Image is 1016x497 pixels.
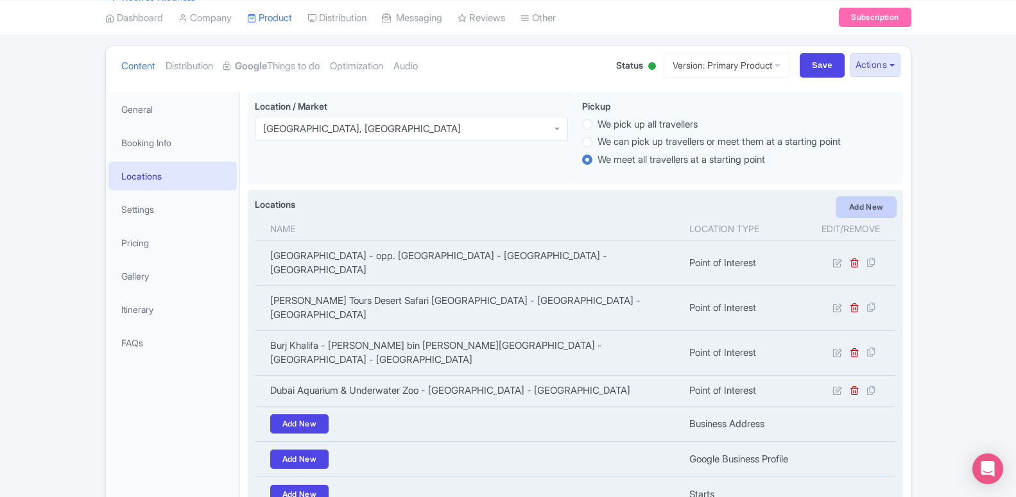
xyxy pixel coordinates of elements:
[837,198,896,217] a: Add New
[121,46,155,87] a: Content
[646,57,659,77] div: Active
[121,18,286,37] span: Wild Wadi Dubai Tickets
[682,330,806,375] td: Point of Interest
[108,95,237,124] a: General
[108,328,237,357] a: FAQs
[108,262,237,291] a: Gallery
[108,295,237,324] a: Itinerary
[263,123,461,135] div: [GEOGRAPHIC_DATA], [GEOGRAPHIC_DATA]
[255,217,682,241] th: Name
[800,53,845,78] input: Save
[330,46,383,87] a: Optimization
[839,8,911,27] a: Subscription
[393,46,418,87] a: Audio
[255,240,682,285] td: [GEOGRAPHIC_DATA] - opp. [GEOGRAPHIC_DATA] - [GEOGRAPHIC_DATA] - [GEOGRAPHIC_DATA]
[270,450,329,469] a: Add New
[255,375,682,406] td: Dubai Aquarium & Underwater Zoo - [GEOGRAPHIC_DATA] - [GEOGRAPHIC_DATA]
[108,128,237,157] a: Booking Info
[166,46,213,87] a: Distribution
[972,453,1003,484] div: Open Intercom Messenger
[255,198,295,211] label: Locations
[682,406,806,441] td: Business Address
[598,117,698,132] label: We pick up all travellers
[223,46,320,87] a: GoogleThings to do
[235,59,267,74] strong: Google
[682,285,806,330] td: Point of Interest
[682,217,806,241] th: Location type
[270,414,329,434] a: Add New
[108,195,237,224] a: Settings
[255,101,327,112] span: Location / Market
[807,217,896,241] th: Edit/Remove
[255,330,682,375] td: Burj Khalifa - [PERSON_NAME] bin [PERSON_NAME][GEOGRAPHIC_DATA] - [GEOGRAPHIC_DATA] - [GEOGRAPHIC...
[582,101,610,112] span: Pickup
[108,162,237,190] a: Locations
[616,58,643,72] span: Status
[664,53,789,78] a: Version: Primary Product
[682,240,806,285] td: Point of Interest
[682,441,806,476] td: Google Business Profile
[850,53,900,77] button: Actions
[255,285,682,330] td: [PERSON_NAME] Tours Desert Safari [GEOGRAPHIC_DATA] - [GEOGRAPHIC_DATA] - [GEOGRAPHIC_DATA]
[598,135,841,149] label: We can pick up travellers or meet them at a starting point
[598,153,765,167] label: We meet all travellers at a starting point
[682,375,806,406] td: Point of Interest
[108,228,237,257] a: Pricing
